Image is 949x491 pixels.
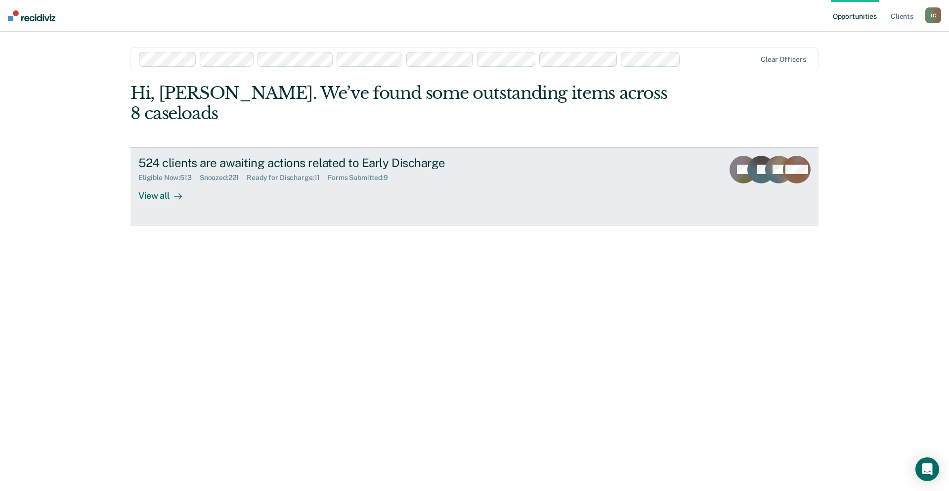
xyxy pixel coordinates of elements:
div: Snoozed : 221 [200,174,247,182]
button: JC [925,7,941,23]
div: J C [925,7,941,23]
div: Eligible Now : 513 [138,174,200,182]
div: Ready for Discharge : 11 [247,174,328,182]
div: Forms Submitted : 9 [328,174,396,182]
div: 524 clients are awaiting actions related to Early Discharge [138,156,485,170]
div: Hi, [PERSON_NAME]. We’ve found some outstanding items across 8 caseloads [130,83,681,124]
img: Recidiviz [8,10,55,21]
div: View all [138,182,194,201]
a: 524 clients are awaiting actions related to Early DischargeEligible Now:513Snoozed:221Ready for D... [130,147,819,225]
div: Clear officers [761,55,806,64]
div: Open Intercom Messenger [915,457,939,481]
